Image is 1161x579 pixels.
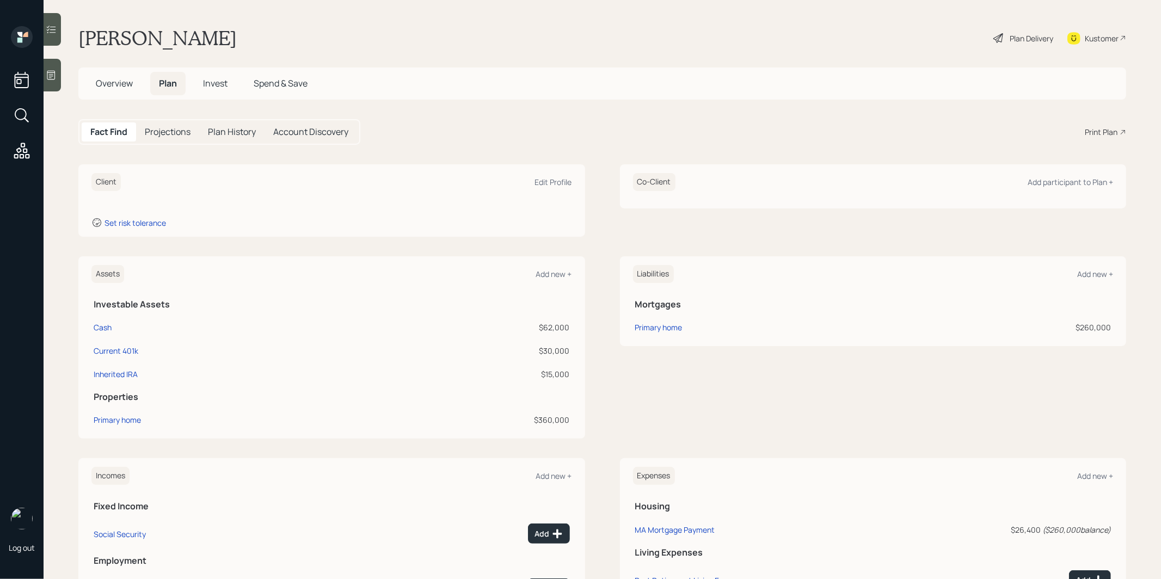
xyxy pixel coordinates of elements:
h6: Liabilities [633,265,674,283]
div: Print Plan [1085,126,1117,138]
h6: Client [91,173,121,191]
div: Add participant to Plan + [1028,177,1113,187]
h1: [PERSON_NAME] [78,26,237,50]
h5: Projections [145,127,191,137]
div: Set risk tolerance [105,218,166,228]
div: Social Security [94,529,146,539]
div: $260,000 [907,322,1111,333]
div: $15,000 [365,368,569,380]
h5: Plan History [208,127,256,137]
h6: Co-Client [633,173,675,191]
div: Add new + [536,269,572,279]
div: MA Mortgage Payment [635,525,715,535]
h5: Properties [94,392,570,402]
h5: Fixed Income [94,501,570,512]
h5: Employment [94,556,570,566]
span: Overview [96,77,133,89]
div: Add [535,528,563,539]
div: $26,400 [893,524,1111,535]
div: $62,000 [365,322,569,333]
h5: Investable Assets [94,299,570,310]
div: Add new + [1077,471,1113,481]
div: Inherited IRA [94,368,138,380]
h5: Account Discovery [273,127,348,137]
div: Add new + [536,471,572,481]
span: Invest [203,77,228,89]
h5: Fact Find [90,127,127,137]
h5: Mortgages [635,299,1111,310]
h6: Incomes [91,467,130,485]
h5: Living Expenses [635,547,1111,558]
div: Primary home [94,414,141,426]
img: treva-nostdahl-headshot.png [11,508,33,529]
div: Plan Delivery [1010,33,1053,44]
span: Spend & Save [254,77,308,89]
h5: Housing [635,501,1111,512]
div: Current 401k [94,345,138,356]
div: Log out [9,543,35,553]
span: Plan [159,77,177,89]
button: Add [528,523,570,544]
div: $360,000 [365,414,569,426]
h6: Expenses [633,467,675,485]
div: Primary home [635,322,683,333]
div: Edit Profile [535,177,572,187]
div: Add new + [1077,269,1113,279]
div: Kustomer [1085,33,1119,44]
i: ( $260,000 balance) [1042,525,1111,535]
div: Cash [94,322,112,333]
div: $30,000 [365,345,569,356]
h6: Assets [91,265,124,283]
